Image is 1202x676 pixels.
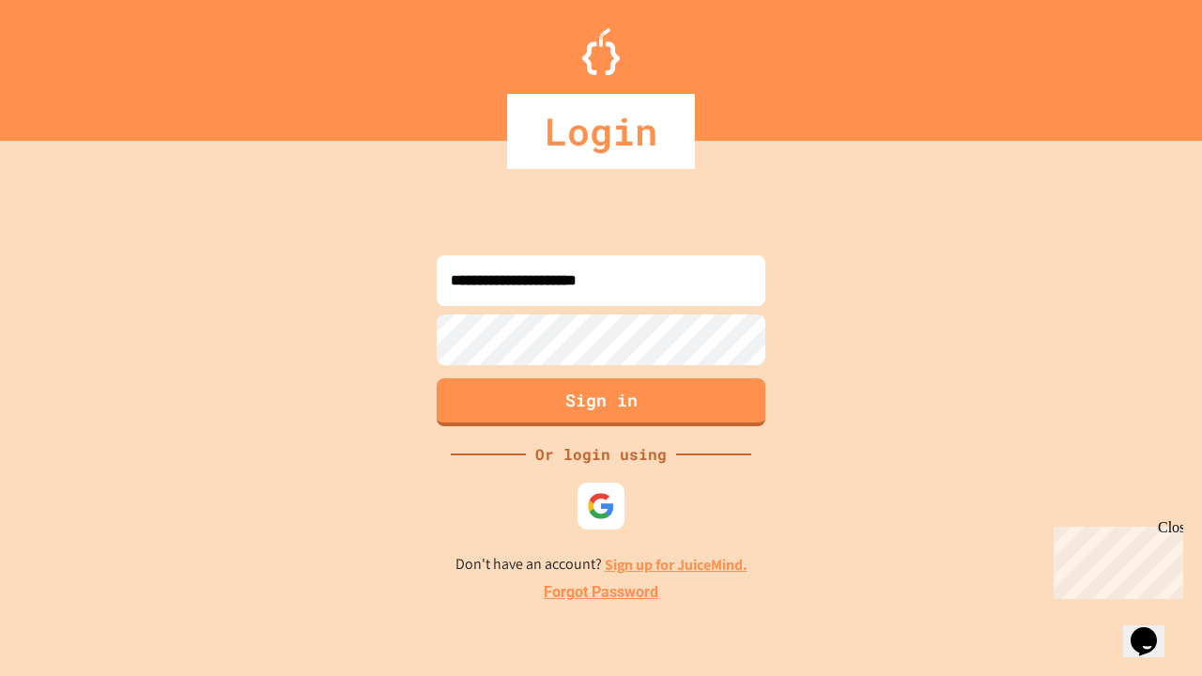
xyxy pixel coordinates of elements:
img: google-icon.svg [587,492,615,520]
div: Or login using [526,443,676,466]
img: Logo.svg [582,28,620,75]
button: Sign in [437,378,765,426]
a: Sign up for JuiceMind. [605,555,747,575]
div: Login [507,94,695,169]
p: Don't have an account? [455,553,747,576]
div: Chat with us now!Close [8,8,130,119]
iframe: chat widget [1123,601,1183,657]
a: Forgot Password [544,581,658,604]
iframe: chat widget [1046,519,1183,599]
